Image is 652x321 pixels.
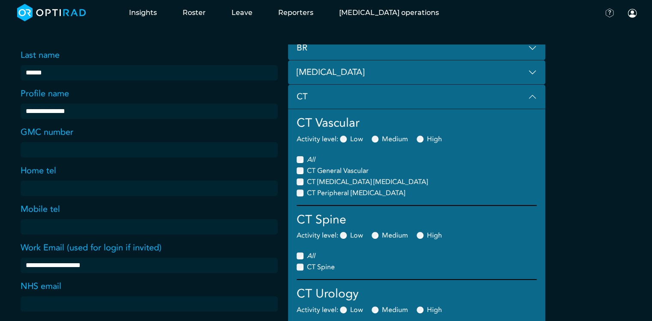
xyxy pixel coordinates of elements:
[21,203,60,216] label: Mobile tel
[307,155,315,164] i: All
[297,305,338,315] label: activity level
[307,188,405,198] label: CT Peripheral [MEDICAL_DATA]
[21,49,60,62] label: Last name
[307,177,428,187] label: CT [MEDICAL_DATA] [MEDICAL_DATA]
[21,241,162,254] label: Work Email (used for login if invited)
[288,60,545,85] button: [MEDICAL_DATA]
[288,36,545,60] button: BR
[382,134,408,144] label: Medium
[297,134,338,144] label: activity level
[297,116,537,131] h4: CT Vascular
[427,230,442,241] label: High
[427,134,442,144] label: High
[382,305,408,315] label: Medium
[382,230,408,241] label: Medium
[21,126,73,139] label: GMC number
[307,262,335,272] label: CT Spine
[297,287,537,301] h4: CT Urology
[21,280,61,293] label: NHS email
[427,305,442,315] label: High
[17,4,86,21] img: brand-opti-rad-logos-blue-and-white-d2f68631ba2948856bd03f2d395fb146ddc8fb01b4b6e9315ea85fa773367...
[21,87,69,100] label: Profile name
[307,166,369,176] label: CT General Vascular
[21,164,56,177] label: Home tel
[288,85,545,109] button: CT
[297,230,338,241] label: activity level
[297,213,537,227] h4: CT Spine
[350,230,363,241] label: Low
[307,251,315,261] i: All
[350,305,363,315] label: Low
[350,134,363,144] label: Low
